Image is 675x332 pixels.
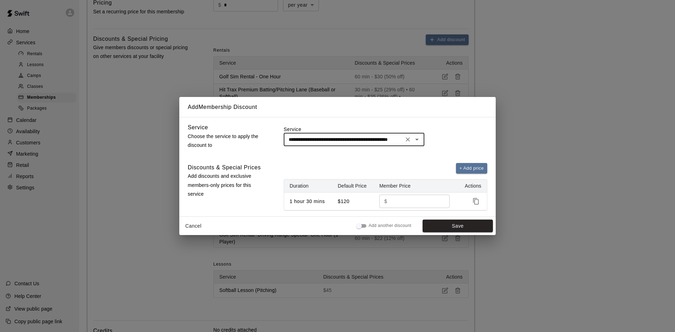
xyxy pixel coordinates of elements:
p: 1 hour 30 mins [290,198,327,205]
button: Save [423,220,493,233]
p: Choose the service to apply the discount to [188,132,266,150]
button: + Add price [456,163,488,174]
h2: Add Membership Discount [179,97,496,117]
th: Duration [284,180,332,193]
button: Cancel [182,220,205,233]
span: Add another discount [369,222,411,229]
label: Service [284,126,487,133]
th: Actions [458,180,487,193]
p: Add discounts and exclusive members-only prices for this service [188,172,266,198]
th: Default Price [332,180,374,193]
p: $120 [338,198,368,205]
p: $ [384,198,387,205]
button: Clear [403,135,413,144]
h6: Service [188,123,208,132]
th: Member Price [374,180,458,193]
button: Open [412,135,422,144]
button: Duplicate price [471,196,481,207]
h6: Discounts & Special Prices [188,163,261,172]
